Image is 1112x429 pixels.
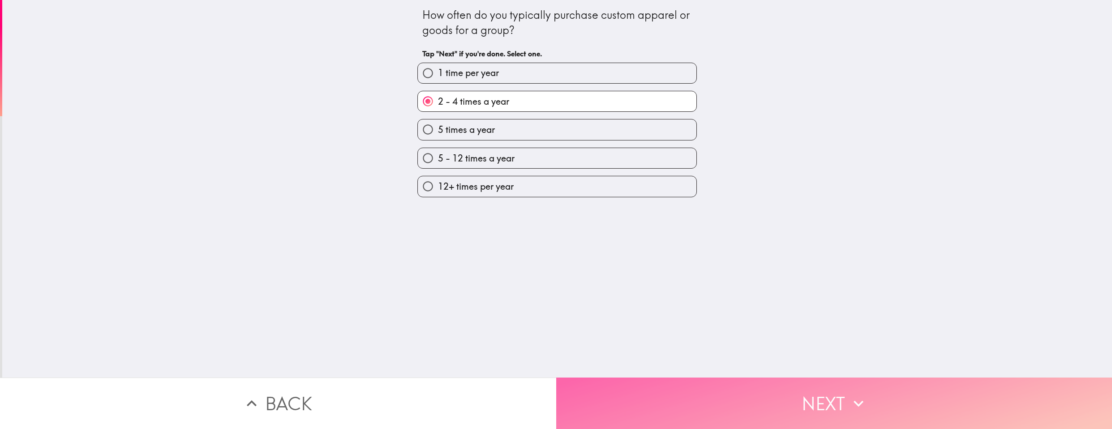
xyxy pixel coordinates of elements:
button: 2 - 4 times a year [418,91,696,111]
button: 1 time per year [418,63,696,83]
button: 5 - 12 times a year [418,148,696,168]
span: 5 - 12 times a year [438,152,515,165]
button: 12+ times per year [418,176,696,196]
h6: Tap "Next" if you're done. Select one. [422,49,692,59]
div: How often do you typically purchase custom apparel or goods for a group? [422,8,692,38]
span: 5 times a year [438,123,495,136]
span: 1 time per year [438,67,499,79]
span: 12+ times per year [438,180,514,193]
button: 5 times a year [418,119,696,140]
span: 2 - 4 times a year [438,95,509,108]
